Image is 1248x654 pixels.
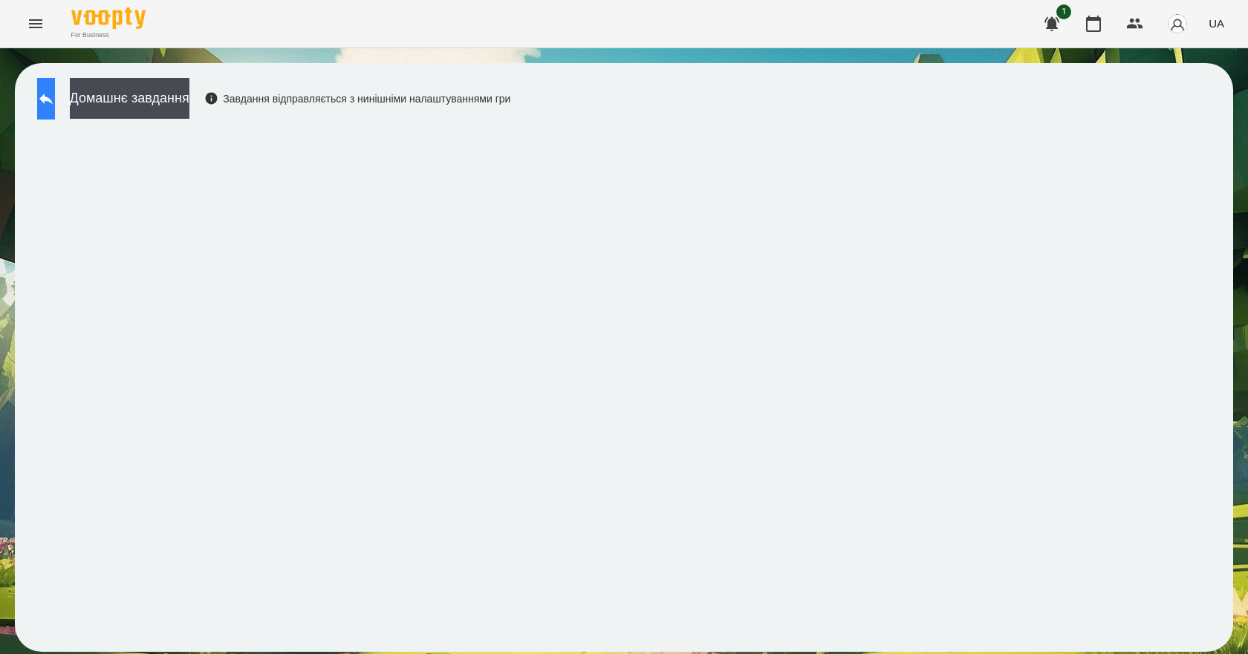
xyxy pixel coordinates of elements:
button: Menu [18,6,53,42]
div: Завдання відправляється з нинішніми налаштуваннями гри [204,91,511,106]
span: 1 [1056,4,1071,19]
span: UA [1209,16,1224,31]
button: UA [1203,10,1230,37]
span: For Business [71,30,146,40]
img: Voopty Logo [71,7,146,29]
img: avatar_s.png [1167,13,1188,34]
button: Домашнє завдання [70,78,189,119]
